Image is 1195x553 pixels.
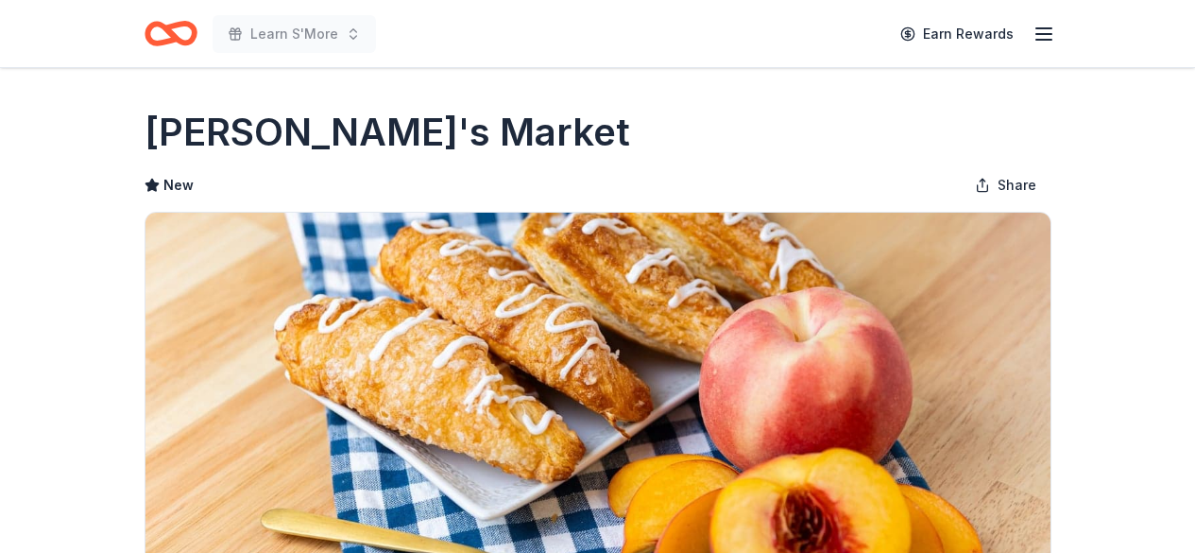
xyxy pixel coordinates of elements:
[213,15,376,53] button: Learn S'More
[145,11,197,56] a: Home
[145,106,630,159] h1: [PERSON_NAME]'s Market
[998,174,1036,197] span: Share
[163,174,194,197] span: New
[250,23,338,45] span: Learn S'More
[889,17,1025,51] a: Earn Rewards
[960,166,1051,204] button: Share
